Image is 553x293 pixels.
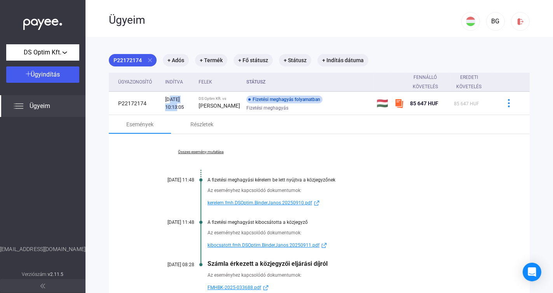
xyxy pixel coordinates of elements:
[199,103,240,109] strong: [PERSON_NAME]
[191,120,214,129] div: Részletek
[14,101,23,111] img: list.svg
[523,263,541,281] div: Open Intercom Messenger
[148,150,254,154] a: Összes esemény mutatása
[109,14,461,27] div: Ügyeim
[30,101,50,111] span: Ügyeim
[501,95,517,112] button: more-blue
[373,92,391,115] td: 🇭🇺
[208,187,491,194] div: Az eseményhez kapcsolódó dokumentumok:
[118,77,159,87] div: Ügyazonosító
[279,54,311,66] mat-chip: + Státusz
[208,271,491,279] div: Az eseményhez kapcsolódó dokumentumok:
[109,54,157,66] mat-chip: P22172174
[461,12,480,31] button: HU
[486,12,505,31] button: BG
[40,284,45,288] img: arrow-double-left-grey.svg
[163,54,189,66] mat-chip: + Adós
[466,17,475,26] img: HU
[454,73,491,91] div: Eredeti követelés
[199,77,240,87] div: Felek
[208,241,491,250] a: kibocsatott.fmh.DSOptim.BinderJanos.20250911.pdfexternal-link-blue
[234,54,273,66] mat-chip: + Fő státusz
[165,77,183,87] div: Indítva
[23,14,62,30] img: white-payee-white-dot.svg
[410,73,441,91] div: Fennálló követelés
[454,73,484,91] div: Eredeti követelés
[208,220,491,225] div: A fizetési meghagyást kibocsátotta a közjegyző
[243,73,373,92] th: Státusz
[208,283,261,292] span: FMHBK-2025-033688.pdf
[6,44,79,61] button: DS Optim Kft.
[246,96,323,103] div: Fizetési meghagyás folyamatban
[312,200,321,206] img: external-link-blue
[410,73,448,91] div: Fennálló követelés
[148,262,194,267] div: [DATE] 08:28
[261,285,270,291] img: external-link-blue
[147,57,154,64] mat-icon: close
[195,54,227,66] mat-chip: + Termék
[48,272,64,277] strong: v2.11.5
[118,77,152,87] div: Ügyazonosító
[165,96,192,111] div: [DATE] 10:13:05
[511,12,530,31] button: logout-red
[148,177,194,183] div: [DATE] 11:48
[208,260,491,267] div: Számla érkezett a közjegyzői eljárási díjról
[199,77,212,87] div: Felek
[165,77,192,87] div: Indítva
[26,71,31,77] img: plus-white.svg
[317,54,368,66] mat-chip: + Indítás dátuma
[208,241,319,250] span: kibocsatott.fmh.DSOptim.BinderJanos.20250911.pdf
[109,92,162,115] td: P22172174
[208,198,491,208] a: kerelem.fmh.DSOptim.BinderJanos.20250910.pdfexternal-link-blue
[208,229,491,237] div: Az eseményhez kapcsolódó dokumentumok:
[148,220,194,225] div: [DATE] 11:48
[454,101,479,106] span: 85 647 HUF
[208,177,491,183] div: A fizetési meghagyási kérelem be lett nyújtva a közjegyzőnek
[319,242,329,248] img: external-link-blue
[505,99,513,107] img: more-blue
[199,96,240,101] div: DS Optim Kft. vs
[31,71,60,78] span: Ügyindítás
[246,103,288,113] span: Fizetési meghagyás
[6,66,79,83] button: Ügyindítás
[410,100,438,106] span: 85 647 HUF
[516,17,525,26] img: logout-red
[24,48,62,57] span: DS Optim Kft.
[208,283,491,292] a: FMHBK-2025-033688.pdfexternal-link-blue
[126,120,154,129] div: Események
[394,99,404,108] img: szamlazzhu-mini
[489,17,502,26] div: BG
[208,198,312,208] span: kerelem.fmh.DSOptim.BinderJanos.20250910.pdf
